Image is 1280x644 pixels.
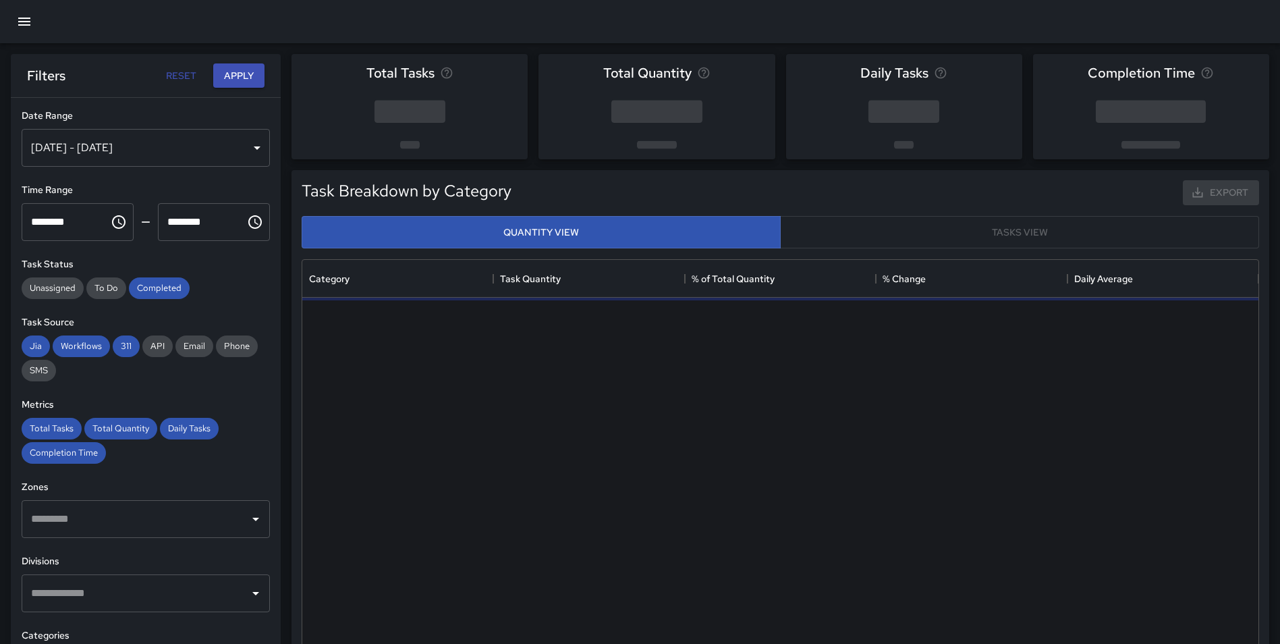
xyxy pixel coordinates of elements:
div: [DATE] - [DATE] [22,129,270,167]
button: Apply [213,63,265,88]
span: SMS [22,365,56,376]
div: Daily Average [1074,260,1133,298]
div: % Change [883,260,926,298]
div: % of Total Quantity [692,260,775,298]
span: Email [175,340,213,352]
span: Total Quantity [84,423,157,434]
button: Choose time, selected time is 12:00 AM [105,209,132,236]
button: Reset [159,63,202,88]
span: To Do [86,282,126,294]
div: Workflows [53,336,110,357]
span: Workflows [53,340,110,352]
h6: Categories [22,628,270,643]
span: Unassigned [22,282,84,294]
div: Email [175,336,213,357]
div: Jia [22,336,50,357]
span: Completion Time [1088,62,1195,84]
svg: Total task quantity in the selected period, compared to the previous period. [697,66,711,80]
div: API [142,336,173,357]
div: Completed [129,277,190,299]
span: Completion Time [22,447,106,458]
svg: Average time taken to complete tasks in the selected period, compared to the previous period. [1200,66,1214,80]
span: Total Quantity [603,62,692,84]
div: Task Quantity [500,260,561,298]
div: Total Quantity [84,418,157,439]
div: 311 [113,336,140,357]
h6: Zones [22,480,270,495]
div: Task Quantity [493,260,684,298]
div: SMS [22,360,56,381]
span: Completed [129,282,190,294]
div: % Change [876,260,1067,298]
div: Completion Time [22,442,106,464]
span: Total Tasks [366,62,435,84]
div: Phone [216,336,258,357]
span: API [142,340,173,352]
div: To Do [86,277,126,299]
span: Total Tasks [22,423,82,434]
span: Phone [216,340,258,352]
h6: Divisions [22,554,270,569]
h6: Filters [27,65,65,86]
h6: Metrics [22,398,270,412]
button: Open [246,584,265,603]
button: Choose time, selected time is 11:59 PM [242,209,269,236]
span: Jia [22,340,50,352]
span: Daily Tasks [860,62,928,84]
h5: Task Breakdown by Category [302,180,511,202]
div: % of Total Quantity [685,260,876,298]
div: Total Tasks [22,418,82,439]
h6: Task Source [22,315,270,330]
div: Category [309,260,350,298]
h6: Time Range [22,183,270,198]
span: 311 [113,340,140,352]
h6: Task Status [22,257,270,272]
h6: Date Range [22,109,270,124]
div: Category [302,260,493,298]
div: Daily Average [1067,260,1258,298]
div: Daily Tasks [160,418,219,439]
svg: Average number of tasks per day in the selected period, compared to the previous period. [934,66,947,80]
svg: Total number of tasks in the selected period, compared to the previous period. [440,66,453,80]
div: Unassigned [22,277,84,299]
span: Daily Tasks [160,423,219,434]
button: Open [246,510,265,529]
